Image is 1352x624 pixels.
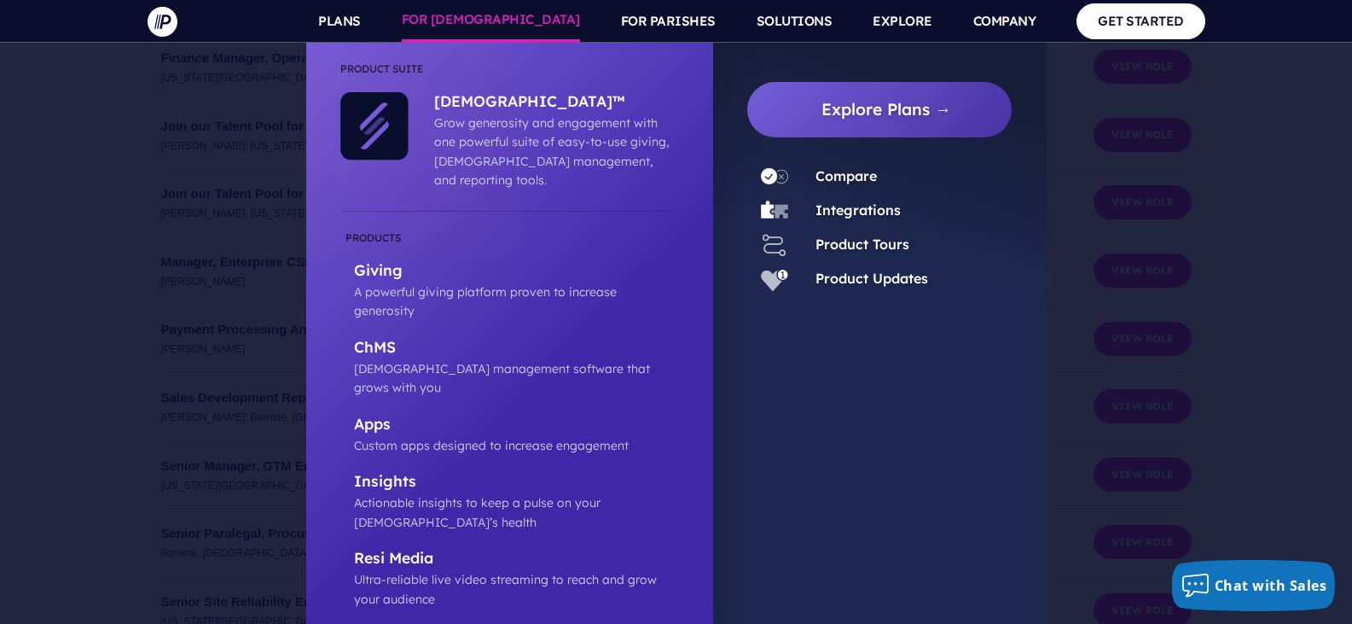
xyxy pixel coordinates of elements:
[815,236,909,253] a: Product Tours
[761,197,788,225] img: Integrations - Icon
[815,167,877,184] a: Compare
[1215,576,1327,595] span: Chat with Sales
[747,231,802,259] a: Product Tours - Icon
[761,82,1013,137] a: Explore Plans →
[354,359,679,398] p: [DEMOGRAPHIC_DATA] management software that grows with you
[761,265,788,293] img: Product Updates - Icon
[340,229,679,321] a: Giving A powerful giving platform proven to increase generosity
[747,265,802,293] a: Product Updates - Icon
[354,415,679,436] p: Apps
[761,163,788,190] img: Compare - Icon
[434,92,670,114] p: [DEMOGRAPHIC_DATA]™
[340,549,679,609] a: Resi Media Ultra-reliable live video streaming to reach and grow your audience
[340,415,679,456] a: Apps Custom apps designed to increase engagement
[1172,560,1336,611] button: Chat with Sales
[434,114,670,190] p: Grow generosity and engagement with one powerful suite of easy-to-use giving, [DEMOGRAPHIC_DATA] ...
[340,60,679,92] li: Product Suite
[815,201,901,219] a: Integrations
[354,570,679,609] p: Ultra-reliable live video streaming to reach and grow your audience
[354,338,679,359] p: ChMS
[354,549,679,570] p: Resi Media
[354,261,679,283] p: Giving
[340,338,679,398] a: ChMS [DEMOGRAPHIC_DATA] management software that grows with you
[815,270,928,287] a: Product Updates
[747,197,802,225] a: Integrations - Icon
[354,493,679,532] p: Actionable insights to keep a pulse on your [DEMOGRAPHIC_DATA]’s health
[1076,3,1205,38] a: GET STARTED
[747,163,802,190] a: Compare - Icon
[761,231,788,259] img: Product Tours - Icon
[354,283,679,321] p: A powerful giving platform proven to increase generosity
[409,92,670,190] a: [DEMOGRAPHIC_DATA]™ Grow generosity and engagement with one powerful suite of easy-to-use giving,...
[354,472,679,493] p: Insights
[340,92,409,160] img: ChurchStaq™ - Icon
[354,436,679,455] p: Custom apps designed to increase engagement
[340,472,679,532] a: Insights Actionable insights to keep a pulse on your [DEMOGRAPHIC_DATA]’s health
